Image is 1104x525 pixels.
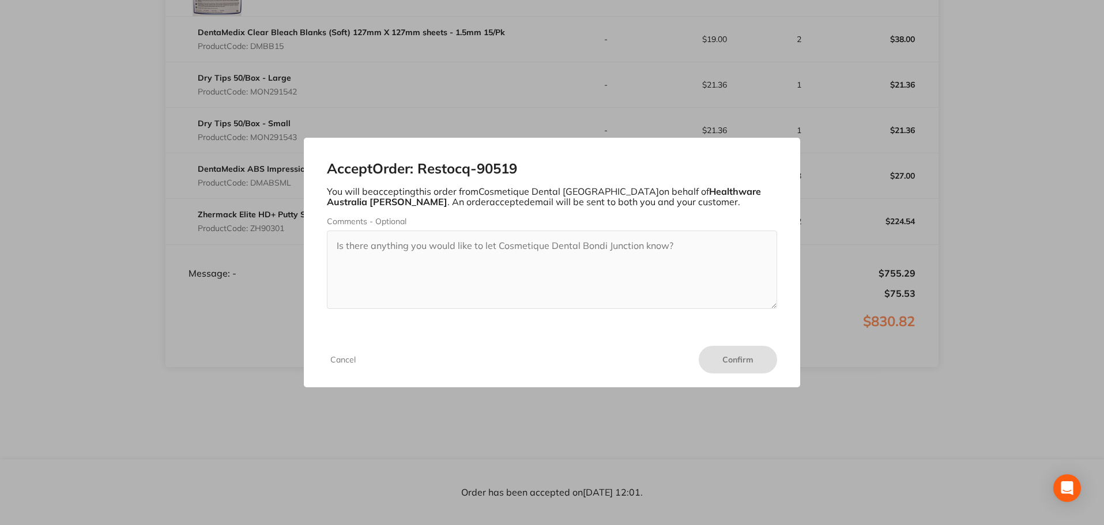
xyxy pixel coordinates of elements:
[327,217,778,226] label: Comments - Optional
[327,354,359,365] button: Cancel
[327,161,778,177] h2: Accept Order: Restocq- 90519
[699,346,777,373] button: Confirm
[327,186,761,207] b: Healthware Australia [PERSON_NAME]
[327,186,778,207] p: You will be accepting this order from Cosmetique Dental [GEOGRAPHIC_DATA] on behalf of . An order...
[1053,474,1081,502] div: Open Intercom Messenger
